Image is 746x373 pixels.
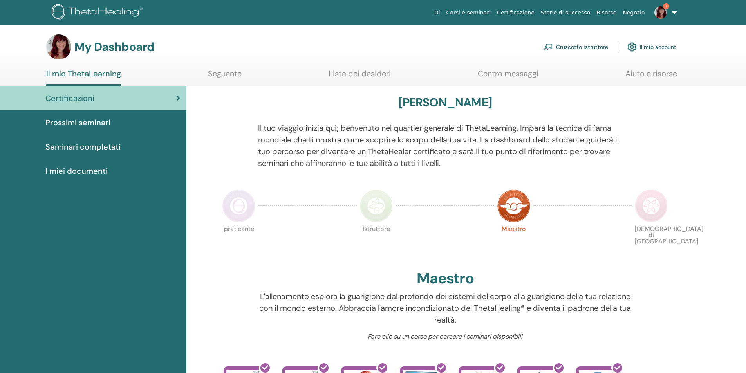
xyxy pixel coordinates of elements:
[208,69,242,84] a: Seguente
[258,332,632,341] p: Fare clic su un corso per cercare i seminari disponibili
[538,5,593,20] a: Storie di successo
[635,189,668,222] img: Certificate of Science
[497,189,530,222] img: Master
[620,5,648,20] a: Negozio
[46,69,121,86] a: Il mio ThetaLearning
[544,43,553,50] img: chalkboard-teacher.svg
[635,226,668,259] p: [DEMOGRAPHIC_DATA] di [GEOGRAPHIC_DATA]
[593,5,620,20] a: Risorse
[45,141,121,153] span: Seminari completati
[360,226,393,259] p: Istruttore
[497,226,530,259] p: Maestro
[329,69,391,84] a: Lista dei desideri
[52,4,145,22] img: logo.png
[478,69,538,84] a: Centro messaggi
[494,5,538,20] a: Certificazione
[222,189,255,222] img: Practitioner
[431,5,443,20] a: Di
[46,34,71,59] img: default.png
[45,165,108,177] span: I miei documenti
[627,38,676,56] a: Il mio account
[222,226,255,259] p: praticante
[443,5,494,20] a: Corsi e seminari
[654,6,667,19] img: default.png
[625,69,677,84] a: Aiuto e risorse
[74,40,154,54] h3: My Dashboard
[45,117,110,128] span: Prossimi seminari
[258,122,632,169] p: Il tuo viaggio inizia qui; benvenuto nel quartier generale di ThetaLearning. Impara la tecnica di...
[258,290,632,326] p: L'allenamento esplora la guarigione dal profondo dei sistemi del corpo alla guarigione della tua ...
[663,3,669,9] span: 1
[398,96,492,110] h3: [PERSON_NAME]
[360,189,393,222] img: Instructor
[45,92,94,104] span: Certificazioni
[544,38,608,56] a: Cruscotto istruttore
[627,40,637,54] img: cog.svg
[417,270,474,288] h2: Maestro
